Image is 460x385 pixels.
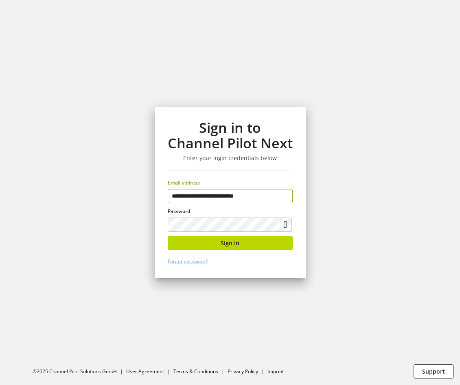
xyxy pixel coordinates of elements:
span: Sign in [221,239,239,247]
button: Support [414,364,453,378]
a: Imprint [267,368,284,375]
a: Privacy Policy [228,368,258,375]
h1: Sign in to Channel Pilot Next [168,120,293,151]
button: Sign in [168,236,293,250]
a: Forgot password? [168,258,208,265]
span: Support [422,367,445,376]
h3: Enter your login credentials below [168,154,293,162]
a: Terms & Conditions [173,368,218,375]
li: ©2025 Channel Pilot Solutions GmbH [33,368,126,375]
keeper-lock: Open Keeper Popup [278,191,288,201]
a: User Agreement [126,368,164,375]
span: Password [168,208,190,215]
span: Email address [168,179,200,186]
